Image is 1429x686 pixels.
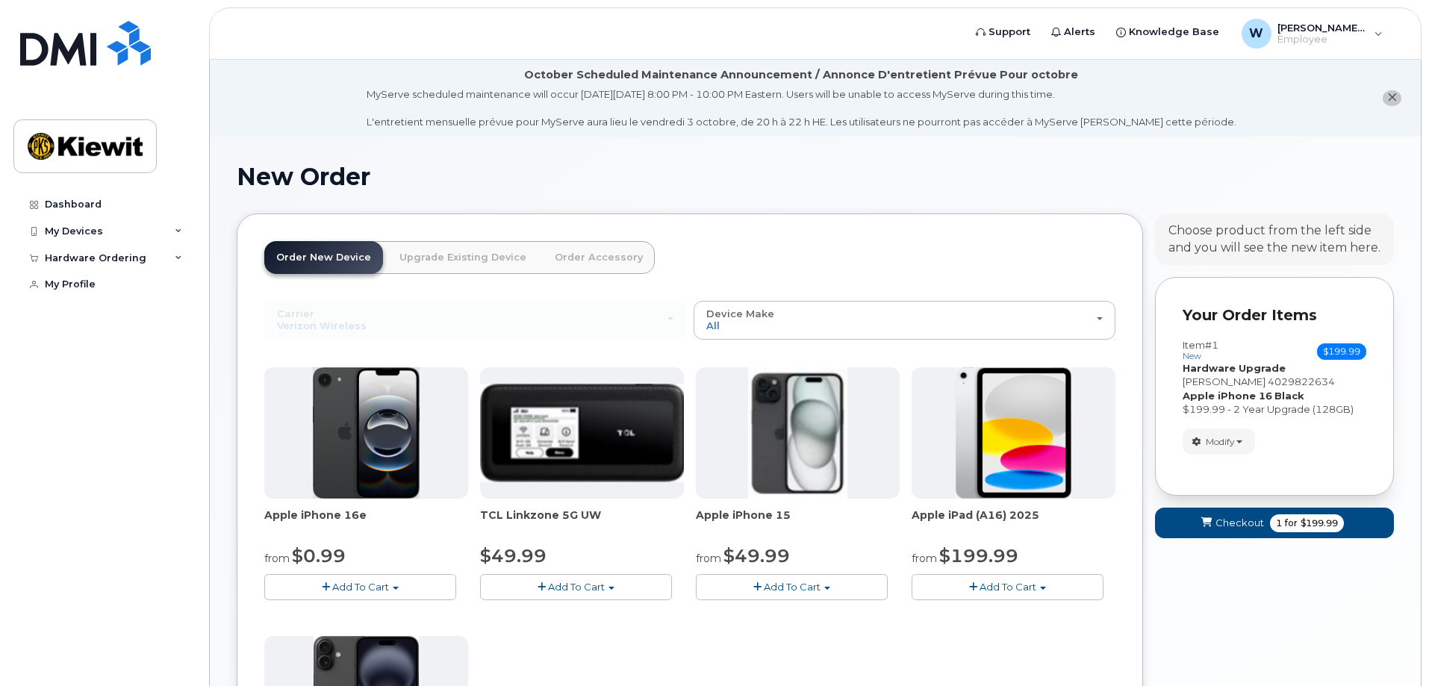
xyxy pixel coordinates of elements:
span: All [706,319,720,331]
div: Choose product from the left side and you will see the new item here. [1168,222,1380,257]
div: Apple iPad (A16) 2025 [912,508,1115,537]
span: for [1282,517,1301,530]
a: Upgrade Existing Device [387,241,538,274]
a: Order New Device [264,241,383,274]
h3: Item [1183,340,1218,361]
a: Order Accessory [543,241,655,274]
small: from [912,552,937,565]
strong: Hardware Upgrade [1183,362,1286,374]
h1: New Order [237,163,1394,190]
img: ipad_11.png [956,367,1071,499]
span: $199.99 [1317,343,1366,360]
span: Device Make [706,308,774,319]
span: Add To Cart [980,581,1036,593]
span: Modify [1206,435,1235,449]
span: $199.99 [939,545,1018,567]
span: Add To Cart [332,581,389,593]
span: Add To Cart [764,581,821,593]
span: [PERSON_NAME] [1183,375,1265,387]
span: 4029822634 [1268,375,1335,387]
strong: Apple iPhone 16 [1183,390,1272,402]
img: iphone15.jpg [748,367,847,499]
span: $0.99 [292,545,346,567]
button: Add To Cart [264,574,456,600]
div: October Scheduled Maintenance Announcement / Annonce D'entretient Prévue Pour octobre [524,67,1078,83]
div: $199.99 - 2 Year Upgrade (128GB) [1183,402,1366,417]
button: Modify [1183,428,1255,455]
small: new [1183,351,1201,361]
small: from [696,552,721,565]
img: iphone16e.png [313,367,420,499]
button: Checkout 1 for $199.99 [1155,508,1394,538]
button: Add To Cart [480,574,672,600]
button: close notification [1383,90,1401,106]
button: Device Make All [694,301,1115,340]
img: linkzone5g.png [480,384,684,482]
p: Your Order Items [1183,305,1366,326]
div: MyServe scheduled maintenance will occur [DATE][DATE] 8:00 PM - 10:00 PM Eastern. Users will be u... [367,87,1236,129]
button: Add To Cart [696,574,888,600]
span: Add To Cart [548,581,605,593]
button: Add To Cart [912,574,1103,600]
div: Apple iPhone 15 [696,508,900,537]
span: $49.99 [480,545,547,567]
span: #1 [1205,339,1218,351]
span: Checkout [1215,516,1264,530]
span: $199.99 [1301,517,1338,530]
div: Apple iPhone 16e [264,508,468,537]
small: from [264,552,290,565]
div: TCL Linkzone 5G UW [480,508,684,537]
span: $49.99 [723,545,790,567]
iframe: Messenger Launcher [1364,621,1418,675]
strong: Black [1274,390,1304,402]
span: 1 [1276,517,1282,530]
